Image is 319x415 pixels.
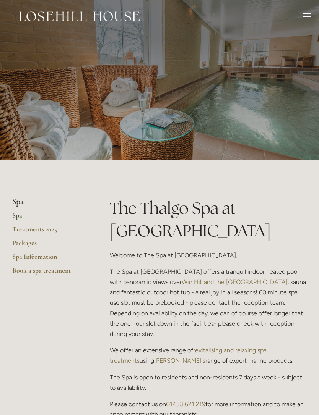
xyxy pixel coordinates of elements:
img: Losehill House [19,11,140,21]
a: Treatments 2025 [12,225,85,239]
a: Win Hill and the [GEOGRAPHIC_DATA] [182,278,288,286]
h1: The Thalgo Spa at [GEOGRAPHIC_DATA] [110,197,307,242]
p: We offer an extensive range of using range of expert marine products. [110,345,307,366]
a: [PERSON_NAME]'s [154,357,205,364]
p: The Spa is open to residents and non-residents 7 days a week - subject to availability. [110,372,307,393]
p: The Spa at [GEOGRAPHIC_DATA] offers a tranquil indoor heated pool with panoramic views over , sau... [110,266,307,339]
a: Spa [12,211,85,225]
a: Packages [12,239,85,252]
a: Spa Information [12,252,85,266]
a: Book a spa treatment [12,266,85,280]
a: 01433 621 219 [166,400,205,408]
p: Welcome to The Spa at [GEOGRAPHIC_DATA]. [110,250,307,260]
li: Spa [12,197,85,207]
